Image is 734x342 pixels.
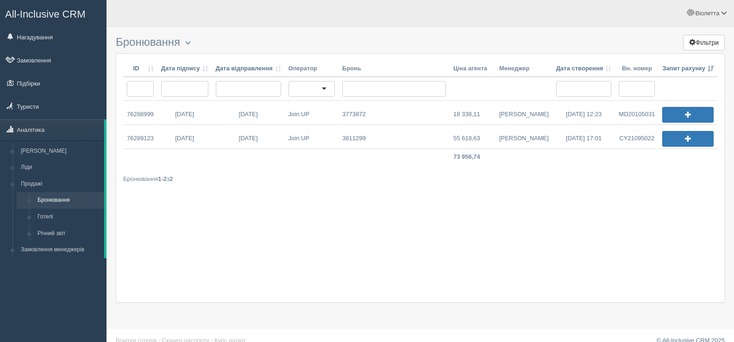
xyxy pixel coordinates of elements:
div: Бронювання з [123,174,717,183]
a: Бронювання [33,192,104,209]
a: Запит рахунку [662,64,714,73]
a: [PERSON_NAME] [17,143,104,160]
a: Join UP [285,101,337,124]
td: 73 956,74 [450,149,496,165]
button: Фільтри [683,35,725,50]
a: Готелі [33,209,104,225]
a: Дата створення [556,64,612,73]
a: Join UP [285,125,339,149]
a: MD20105031 [615,101,659,124]
b: 2 [169,175,173,182]
span: Віолетта [695,10,719,17]
a: Річний звіт [33,225,104,242]
a: [DATE] [212,125,285,149]
b: 1-2 [158,175,167,182]
a: [DATE] 12:23 [552,101,615,124]
span: All-Inclusive CRM [5,8,86,20]
a: Замовлення менеджерів [17,242,104,258]
a: [DATE] [157,125,212,149]
a: 18 338,11 [450,101,495,124]
th: Менеджер [496,61,552,77]
th: Ціна агента [450,61,496,77]
th: Вн. номер [615,61,659,77]
th: Бронь [339,61,450,77]
a: Дата підпису [161,64,208,73]
h3: Бронювання [116,36,725,49]
th: Оператор [285,61,339,77]
a: CY21095022 [615,125,659,149]
a: Ліди [17,159,104,176]
a: 55 618,63 [450,125,496,149]
a: 3811299 [339,125,450,149]
a: 3773872 [339,101,450,124]
a: [DATE] [212,101,285,124]
a: [PERSON_NAME] [496,125,552,149]
a: ID [127,64,154,73]
a: All-Inclusive CRM [0,0,106,26]
a: [DATE] 17:01 [552,125,615,149]
a: Дата відправлення [216,64,281,73]
a: [DATE] [157,101,212,124]
a: [PERSON_NAME] [496,101,552,124]
a: 76288999 [123,101,157,124]
a: 76289123 [123,125,157,149]
a: Продажі [17,176,104,193]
